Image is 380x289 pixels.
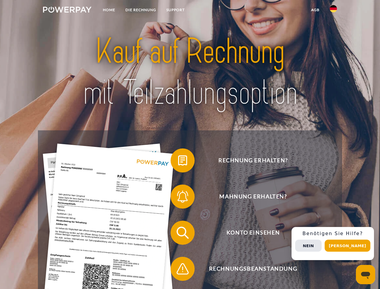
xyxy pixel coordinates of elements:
button: Rechnung erhalten? [171,148,327,172]
span: Konto einsehen [179,221,327,245]
div: Schnellhilfe [292,227,374,260]
button: Konto einsehen [171,221,327,245]
span: Rechnung erhalten? [179,148,327,172]
img: qb_warning.svg [175,261,190,276]
img: logo-powerpay-white.svg [43,7,91,13]
a: agb [306,5,325,15]
img: qb_search.svg [175,225,190,240]
img: title-powerpay_de.svg [57,29,323,115]
span: Rechnungsbeanstandung [179,257,327,281]
a: DIE RECHNUNG [120,5,161,15]
button: [PERSON_NAME] [325,240,370,252]
img: qb_bill.svg [175,153,190,168]
span: Mahnung erhalten? [179,185,327,209]
button: Rechnungsbeanstandung [171,257,327,281]
h3: Benötigen Sie Hilfe? [295,231,370,237]
a: Home [98,5,120,15]
iframe: Schaltfläche zum Öffnen des Messaging-Fensters [356,265,375,284]
button: Nein [295,240,322,252]
img: de [330,5,337,12]
a: SUPPORT [161,5,190,15]
button: Mahnung erhalten? [171,185,327,209]
img: qb_bell.svg [175,189,190,204]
